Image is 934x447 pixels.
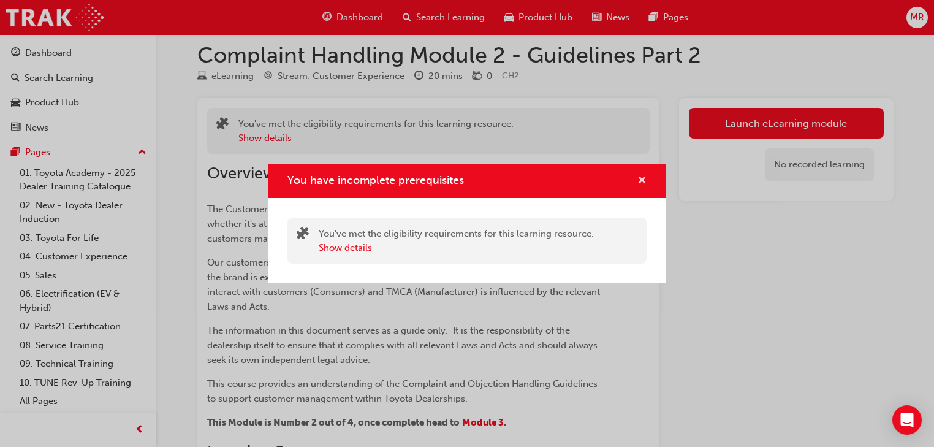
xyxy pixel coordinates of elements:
[637,174,647,189] button: cross-icon
[892,405,922,435] div: Open Intercom Messenger
[268,164,666,284] div: You have incomplete prerequisites
[287,174,464,187] span: You have incomplete prerequisites
[297,228,309,242] span: puzzle-icon
[319,241,372,255] button: Show details
[637,176,647,187] span: cross-icon
[319,227,594,254] div: You've met the eligibility requirements for this learning resource.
